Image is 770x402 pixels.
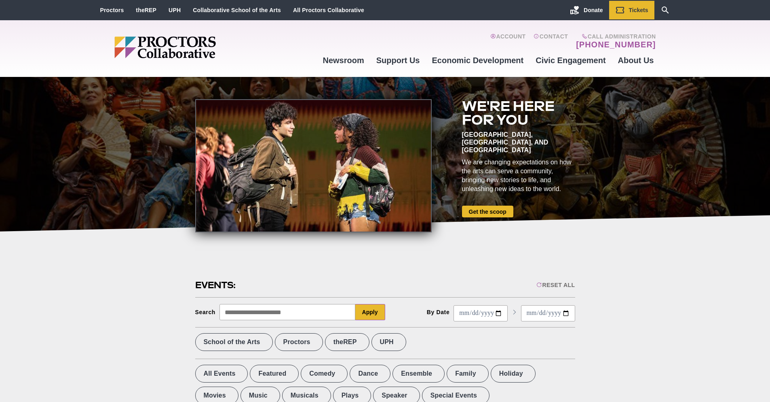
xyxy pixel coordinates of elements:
[114,36,278,58] img: Proctors logo
[612,49,660,71] a: About Us
[654,1,676,19] a: Search
[136,7,156,13] a: theREP
[629,7,648,13] span: Tickets
[491,365,536,383] label: Holiday
[193,7,281,13] a: Collaborative School of the Arts
[316,49,370,71] a: Newsroom
[275,333,323,351] label: Proctors
[392,365,445,383] label: Ensemble
[195,279,237,291] h2: Events:
[195,309,216,315] div: Search
[169,7,181,13] a: UPH
[355,304,385,320] button: Apply
[584,7,603,13] span: Donate
[293,7,364,13] a: All Proctors Collaborative
[530,49,612,71] a: Civic Engagement
[564,1,609,19] a: Donate
[462,131,575,154] div: [GEOGRAPHIC_DATA], [GEOGRAPHIC_DATA], and [GEOGRAPHIC_DATA]
[462,158,575,194] div: We are changing expectations on how the arts can serve a community, bringing new stories to life,...
[301,365,348,383] label: Comedy
[427,309,450,315] div: By Date
[490,33,525,49] a: Account
[447,365,489,383] label: Family
[250,365,299,383] label: Featured
[100,7,124,13] a: Proctors
[609,1,654,19] a: Tickets
[195,365,248,383] label: All Events
[426,49,530,71] a: Economic Development
[462,99,575,127] h2: We're here for you
[574,33,656,40] span: Call Administration
[462,206,513,217] a: Get the scoop
[370,49,426,71] a: Support Us
[536,282,575,288] div: Reset All
[325,333,369,351] label: theREP
[534,33,568,49] a: Contact
[576,40,656,49] a: [PHONE_NUMBER]
[350,365,390,383] label: Dance
[371,333,406,351] label: UPH
[195,333,273,351] label: School of the Arts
